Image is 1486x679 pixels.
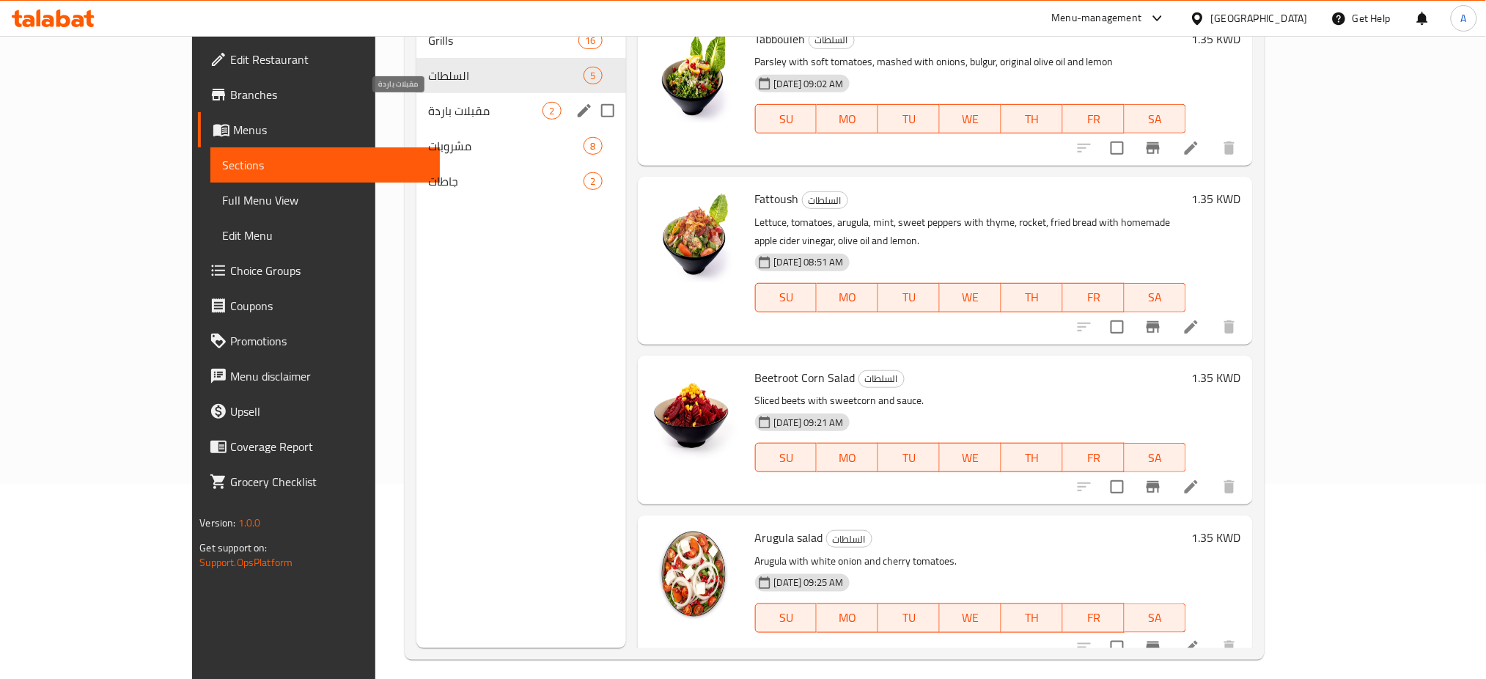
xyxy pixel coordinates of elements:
[884,287,934,308] span: TU
[1001,104,1063,133] button: TH
[878,443,940,472] button: TU
[1063,283,1125,312] button: FR
[826,530,872,548] div: السلطات
[650,29,743,122] img: Tabbouleh
[428,102,542,120] span: مقبلات باردة
[650,367,743,461] img: Beetroot Corn Salad
[884,109,934,130] span: TU
[817,603,878,633] button: MO
[940,283,1001,312] button: WE
[940,104,1001,133] button: WE
[1052,10,1142,27] div: Menu-management
[768,416,850,430] span: [DATE] 09:21 AM
[416,17,625,205] nav: Menu sections
[1212,469,1247,504] button: delete
[579,34,601,48] span: 16
[768,255,850,269] span: [DATE] 08:51 AM
[1102,471,1133,502] span: Select to update
[584,69,601,83] span: 5
[762,607,812,628] span: SU
[878,104,940,133] button: TU
[1102,312,1133,342] span: Select to update
[817,104,878,133] button: MO
[1192,527,1241,548] h6: 1.35 KWD
[428,67,584,84] div: السلطات
[755,392,1186,410] p: Sliced ​​beets with sweetcorn and sauce.
[802,191,848,209] div: السلطات
[1007,607,1057,628] span: TH
[1212,630,1247,665] button: delete
[823,447,872,469] span: MO
[584,137,602,155] div: items
[1063,603,1125,633] button: FR
[428,32,578,49] span: Grills
[198,359,441,394] a: Menu disclaimer
[858,370,905,388] div: السلطات
[755,53,1186,71] p: Parsley with soft tomatoes, mashed with onions, bulgur, original olive oil and lemon
[584,172,602,190] div: items
[1125,283,1186,312] button: SA
[1063,104,1125,133] button: FR
[946,607,996,628] span: WE
[823,109,872,130] span: MO
[755,188,799,210] span: Fattoush
[940,603,1001,633] button: WE
[584,67,602,84] div: items
[884,447,934,469] span: TU
[1182,639,1200,656] a: Edit menu item
[827,531,872,548] span: السلطات
[1130,607,1180,628] span: SA
[803,192,847,209] span: السلطات
[755,526,823,548] span: Arugula salad
[584,175,601,188] span: 2
[210,183,441,218] a: Full Menu View
[230,367,429,385] span: Menu disclaimer
[230,297,429,315] span: Coupons
[428,172,584,190] span: جاطات
[542,102,561,120] div: items
[878,603,940,633] button: TU
[1182,318,1200,336] a: Edit menu item
[762,109,812,130] span: SU
[1212,309,1247,345] button: delete
[762,287,812,308] span: SU
[230,438,429,455] span: Coverage Report
[198,42,441,77] a: Edit Restaurant
[1182,139,1200,157] a: Edit menu item
[878,283,940,312] button: TU
[1130,447,1180,469] span: SA
[578,32,602,49] div: items
[1102,632,1133,663] span: Select to update
[230,473,429,491] span: Grocery Checklist
[1001,283,1063,312] button: TH
[940,443,1001,472] button: WE
[416,58,625,93] div: السلطات5
[1130,109,1180,130] span: SA
[1125,104,1186,133] button: SA
[755,104,817,133] button: SU
[543,104,560,118] span: 2
[198,77,441,112] a: Branches
[230,332,429,350] span: Promotions
[768,77,850,91] span: [DATE] 09:02 AM
[198,253,441,288] a: Choice Groups
[1069,447,1119,469] span: FR
[198,288,441,323] a: Coupons
[817,443,878,472] button: MO
[884,607,934,628] span: TU
[755,28,806,50] span: Tabbouleh
[199,538,267,557] span: Get support on:
[809,32,855,49] div: السلطات
[1069,287,1119,308] span: FR
[238,513,260,532] span: 1.0.0
[809,32,854,48] span: السلطات
[1125,443,1186,472] button: SA
[416,23,625,58] div: Grills16
[233,121,429,139] span: Menus
[1461,10,1467,26] span: A
[230,51,429,68] span: Edit Restaurant
[768,576,850,590] span: [DATE] 09:25 AM
[1211,10,1308,26] div: [GEOGRAPHIC_DATA]
[1182,478,1200,496] a: Edit menu item
[946,109,996,130] span: WE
